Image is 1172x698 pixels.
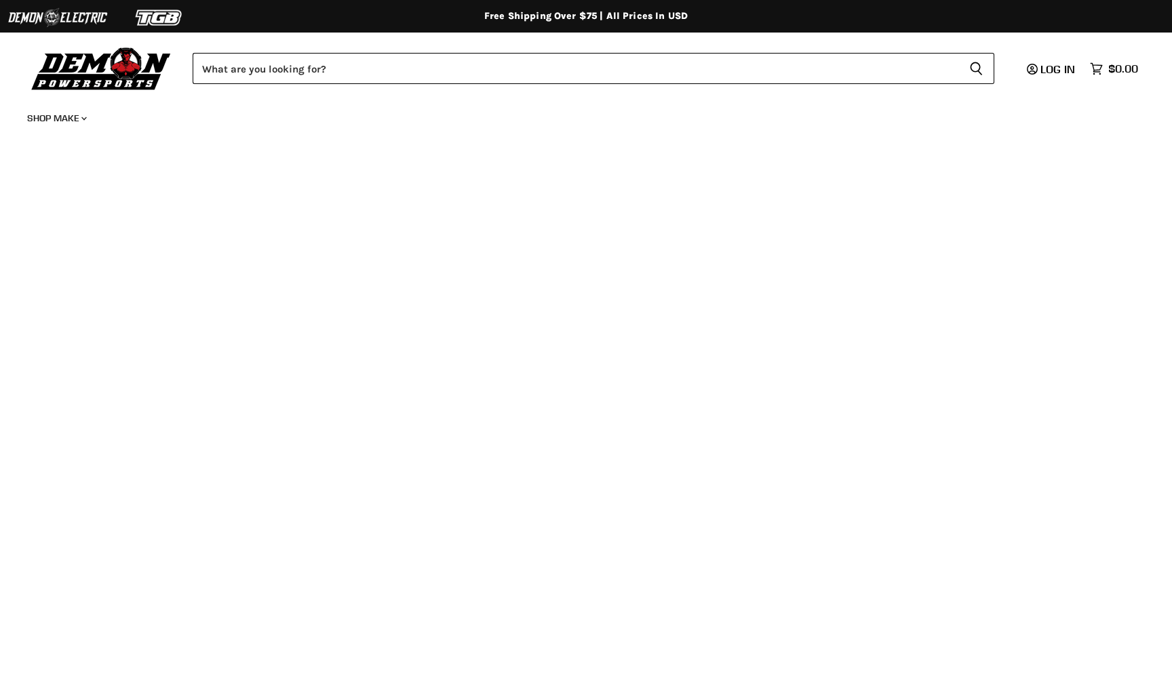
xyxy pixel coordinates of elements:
[1021,63,1083,75] a: Log in
[958,53,994,84] button: Search
[193,53,994,84] form: Product
[27,44,176,92] img: Demon Powersports
[1108,62,1138,75] span: $0.00
[43,10,1129,22] div: Free Shipping Over $75 | All Prices In USD
[1083,59,1145,79] a: $0.00
[193,53,958,84] input: Search
[17,99,1135,132] ul: Main menu
[1040,62,1075,76] span: Log in
[7,5,109,30] img: Demon Electric Logo 2
[17,104,95,132] a: Shop Make
[109,5,210,30] img: TGB Logo 2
